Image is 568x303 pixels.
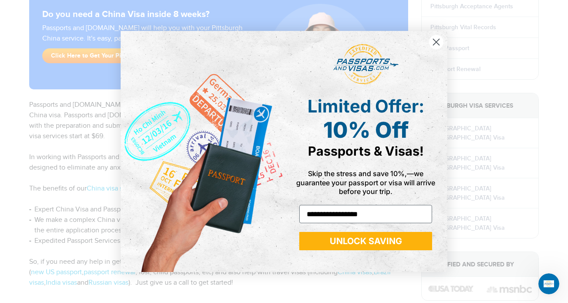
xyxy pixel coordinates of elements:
[299,232,432,250] button: UNLOCK SAVING
[429,34,444,50] button: Close dialog
[323,117,409,143] span: 10% Off
[308,95,424,117] span: Limited Offer:
[333,44,399,85] img: passports and visas
[308,143,424,159] span: Passports & Visas!
[296,169,435,195] span: Skip the stress and save 10%,—we guarantee your passport or visa will arrive before your trip.
[538,273,559,294] iframe: Intercom live chat
[121,31,284,272] img: de9cda0d-0715-46ca-9a25-073762a91ba7.png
